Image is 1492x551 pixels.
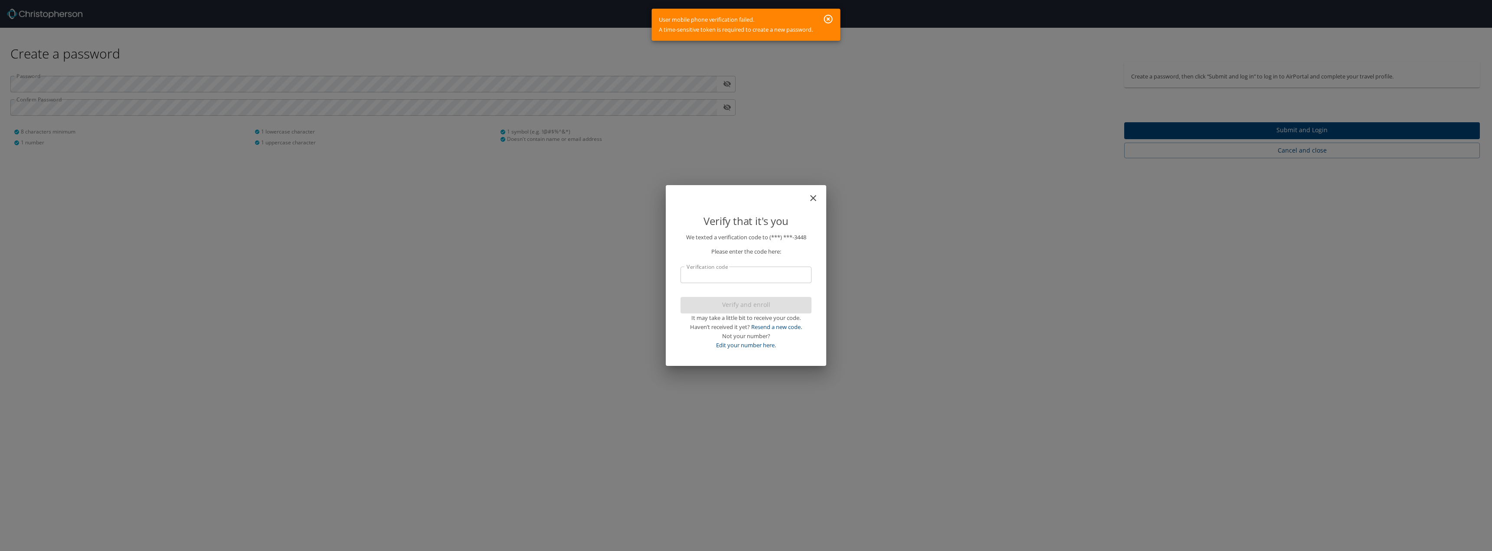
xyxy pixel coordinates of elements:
p: Verify that it's you [681,213,811,229]
a: Resend a new code. [751,323,802,331]
p: We texted a verification code to (***) ***- 3448 [681,233,811,242]
div: Haven’t received it yet? [681,323,811,332]
div: It may take a little bit to receive your code. [681,313,811,323]
a: Edit your number here. [716,341,776,349]
div: Not your number? [681,332,811,341]
p: Please enter the code here: [681,247,811,256]
button: close [812,189,823,199]
div: User mobile phone verification failed. A time-sensitive token is required to create a new password. [659,11,813,38]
